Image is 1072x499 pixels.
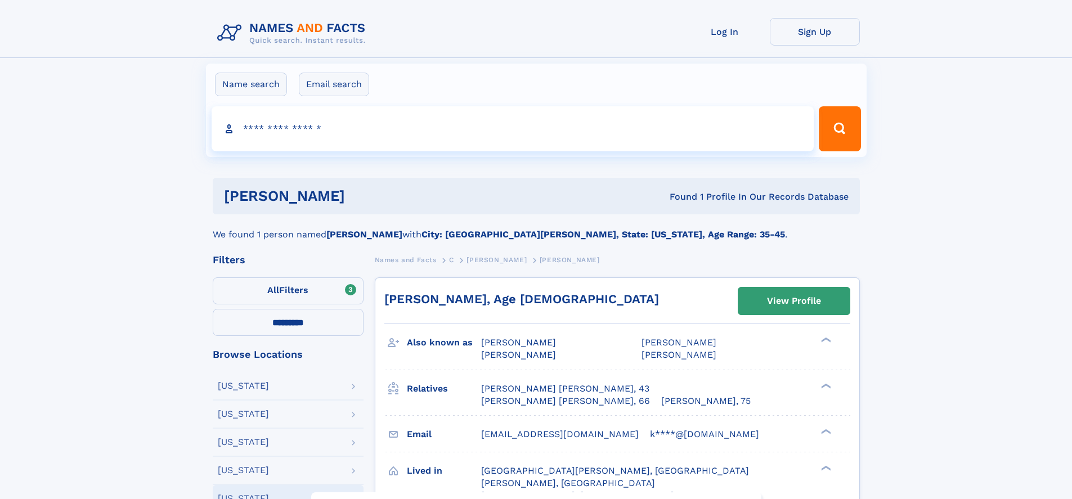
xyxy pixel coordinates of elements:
span: [PERSON_NAME] [481,337,556,348]
h3: Also known as [407,333,481,352]
div: [US_STATE] [218,466,269,475]
div: [US_STATE] [218,410,269,419]
span: [PERSON_NAME] [540,256,600,264]
input: search input [212,106,814,151]
label: Name search [215,73,287,96]
h3: Relatives [407,379,481,398]
div: ❯ [818,428,832,435]
span: [PERSON_NAME] [481,349,556,360]
h1: [PERSON_NAME] [224,189,508,203]
span: [PERSON_NAME], [GEOGRAPHIC_DATA] [481,478,655,488]
span: [GEOGRAPHIC_DATA][PERSON_NAME], [GEOGRAPHIC_DATA] [481,465,749,476]
div: [US_STATE] [218,438,269,447]
b: City: [GEOGRAPHIC_DATA][PERSON_NAME], State: [US_STATE], Age Range: 35-45 [421,229,785,240]
div: [US_STATE] [218,381,269,390]
a: [PERSON_NAME], Age [DEMOGRAPHIC_DATA] [384,292,659,306]
b: [PERSON_NAME] [326,229,402,240]
h3: Lived in [407,461,481,480]
label: Email search [299,73,369,96]
img: Logo Names and Facts [213,18,375,48]
div: We found 1 person named with . [213,214,860,241]
span: [PERSON_NAME] [467,256,527,264]
span: [EMAIL_ADDRESS][DOMAIN_NAME] [481,429,639,439]
div: ❯ [818,382,832,389]
div: Browse Locations [213,349,364,359]
a: View Profile [738,287,850,314]
a: Sign Up [770,18,860,46]
span: All [267,285,279,295]
div: ❯ [818,336,832,344]
span: [PERSON_NAME] [642,349,716,360]
span: C [449,256,454,264]
a: [PERSON_NAME] [PERSON_NAME], 43 [481,383,649,395]
label: Filters [213,277,364,304]
a: [PERSON_NAME], 75 [661,395,751,407]
h3: Email [407,425,481,444]
button: Search Button [819,106,860,151]
div: View Profile [767,288,821,314]
div: ❯ [818,464,832,471]
a: Log In [680,18,770,46]
div: Filters [213,255,364,265]
a: [PERSON_NAME] [467,253,527,267]
a: [PERSON_NAME] [PERSON_NAME], 66 [481,395,650,407]
div: Found 1 Profile In Our Records Database [507,191,849,203]
a: C [449,253,454,267]
span: [PERSON_NAME] [642,337,716,348]
a: Names and Facts [375,253,437,267]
